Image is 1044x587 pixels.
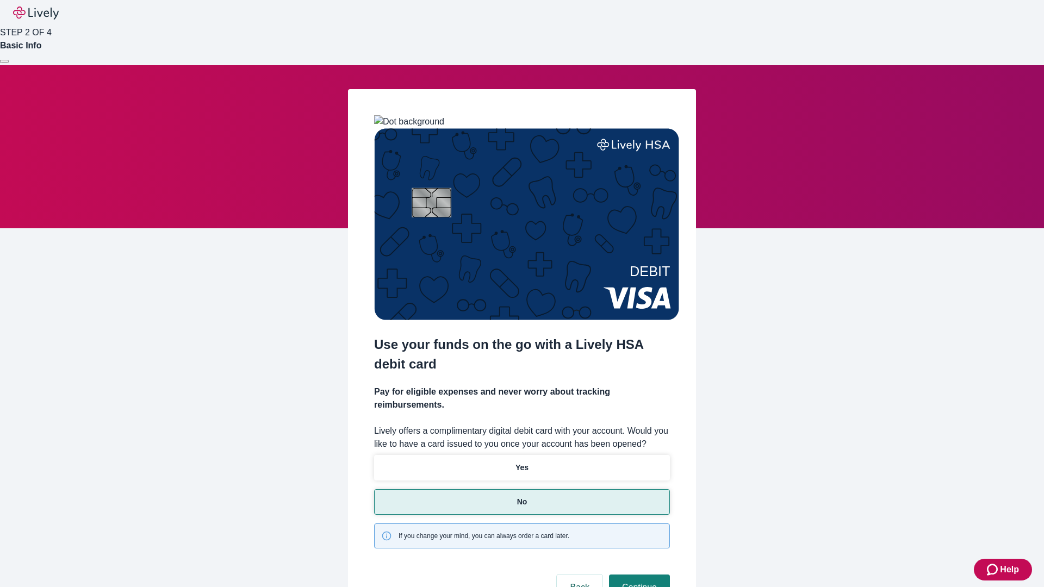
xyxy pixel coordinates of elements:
h2: Use your funds on the go with a Lively HSA debit card [374,335,670,374]
button: Zendesk support iconHelp [974,559,1032,580]
button: Yes [374,455,670,480]
p: Yes [515,462,529,473]
img: Dot background [374,115,444,128]
svg: Zendesk support icon [987,563,1000,576]
label: Lively offers a complimentary digital debit card with your account. Would you like to have a card... [374,424,670,451]
img: Lively [13,7,59,20]
img: Debit card [374,128,679,320]
p: No [517,496,527,508]
span: Help [1000,563,1019,576]
span: If you change your mind, you can always order a card later. [399,531,569,541]
button: No [374,489,670,515]
h4: Pay for eligible expenses and never worry about tracking reimbursements. [374,385,670,411]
